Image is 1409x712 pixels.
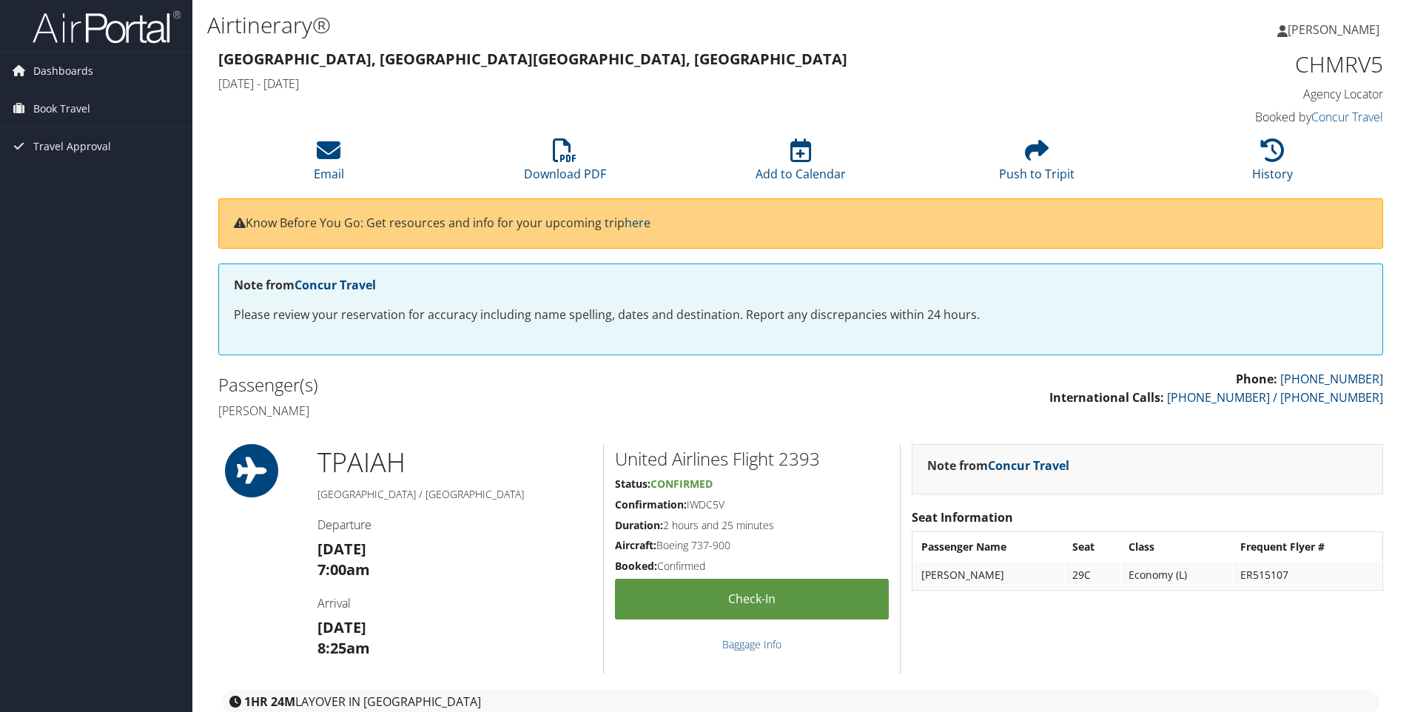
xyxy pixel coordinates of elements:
[317,539,366,559] strong: [DATE]
[1109,86,1383,102] h4: Agency Locator
[317,560,370,580] strong: 7:00am
[914,562,1063,588] td: [PERSON_NAME]
[244,693,295,710] strong: 1HR 24M
[1109,49,1383,80] h1: CHMRV5
[1121,534,1231,560] th: Class
[317,638,370,658] strong: 8:25am
[314,147,344,182] a: Email
[999,147,1075,182] a: Push to Tripit
[218,49,847,69] strong: [GEOGRAPHIC_DATA], [GEOGRAPHIC_DATA] [GEOGRAPHIC_DATA], [GEOGRAPHIC_DATA]
[615,538,889,553] h5: Boeing 737-900
[615,446,889,471] h2: United Airlines Flight 2393
[1121,562,1231,588] td: Economy (L)
[33,10,181,44] img: airportal-logo.png
[295,277,376,293] a: Concur Travel
[207,10,998,41] h1: Airtinerary®
[914,534,1063,560] th: Passenger Name
[1280,371,1383,387] a: [PHONE_NUMBER]
[1252,147,1293,182] a: History
[1311,109,1383,125] a: Concur Travel
[615,559,657,573] strong: Booked:
[317,595,592,611] h4: Arrival
[33,128,111,165] span: Travel Approval
[988,457,1069,474] a: Concur Travel
[756,147,846,182] a: Add to Calendar
[615,538,656,552] strong: Aircraft:
[218,403,790,419] h4: [PERSON_NAME]
[234,306,1368,325] p: Please review your reservation for accuracy including name spelling, dates and destination. Repor...
[1049,389,1164,406] strong: International Calls:
[317,617,366,637] strong: [DATE]
[1236,371,1277,387] strong: Phone:
[1233,562,1381,588] td: ER515107
[1288,21,1379,38] span: [PERSON_NAME]
[1065,562,1120,588] td: 29C
[1233,534,1381,560] th: Frequent Flyer #
[912,509,1013,525] strong: Seat Information
[1167,389,1383,406] a: [PHONE_NUMBER] / [PHONE_NUMBER]
[650,477,713,491] span: Confirmed
[615,497,687,511] strong: Confirmation:
[33,90,90,127] span: Book Travel
[33,53,93,90] span: Dashboards
[218,75,1086,92] h4: [DATE] - [DATE]
[615,477,650,491] strong: Status:
[317,444,592,481] h1: TPA IAH
[317,517,592,533] h4: Departure
[1277,7,1394,52] a: [PERSON_NAME]
[615,559,889,574] h5: Confirmed
[1109,109,1383,125] h4: Booked by
[722,637,781,651] a: Baggage Info
[615,579,889,619] a: Check-in
[927,457,1069,474] strong: Note from
[234,277,376,293] strong: Note from
[1065,534,1120,560] th: Seat
[218,372,790,397] h2: Passenger(s)
[625,215,650,231] a: here
[234,214,1368,233] p: Know Before You Go: Get resources and info for your upcoming trip
[317,487,592,502] h5: [GEOGRAPHIC_DATA] / [GEOGRAPHIC_DATA]
[524,147,606,182] a: Download PDF
[615,518,889,533] h5: 2 hours and 25 minutes
[615,497,889,512] h5: IWDC5V
[615,518,663,532] strong: Duration:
